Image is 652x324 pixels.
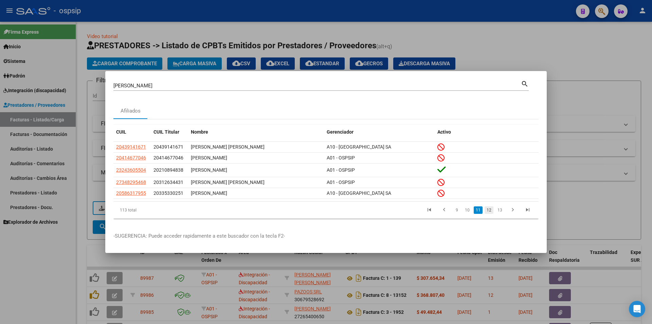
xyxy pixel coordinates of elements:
datatable-header-cell: CUIL Titular [151,125,188,139]
span: 27348295468 [116,180,146,185]
span: 20335330251 [153,190,183,196]
a: 10 [463,206,472,214]
li: page 11 [473,204,484,216]
span: Gerenciador [327,129,354,135]
span: A01 - OSPSIP [327,180,355,185]
div: Afiliados [121,107,141,115]
datatable-header-cell: Activo [435,125,539,139]
div: [PERSON_NAME] [191,166,321,174]
div: [PERSON_NAME] [PERSON_NAME] [191,143,321,151]
div: Open Intercom Messenger [629,301,645,317]
datatable-header-cell: CUIL [113,125,151,139]
li: page 12 [484,204,494,216]
span: CUIL Titular [153,129,179,135]
span: 23243605504 [116,167,146,173]
div: 113 total [113,202,197,219]
a: 12 [485,206,493,214]
span: A01 - OSPSIP [327,167,355,173]
span: CUIL [116,129,126,135]
span: Activo [437,129,451,135]
span: 20414677046 [116,155,146,160]
span: 20586317955 [116,190,146,196]
li: page 13 [494,204,505,216]
a: 9 [453,206,461,214]
li: page 9 [452,204,462,216]
span: 20312634431 [153,180,183,185]
datatable-header-cell: Gerenciador [324,125,435,139]
span: 20439141671 [153,144,183,150]
div: [PERSON_NAME] [191,154,321,162]
p: -SUGERENCIA: Puede acceder rapidamente a este buscador con la tecla F2- [113,232,539,240]
li: page 10 [462,204,473,216]
a: 13 [495,206,504,214]
span: A10 - [GEOGRAPHIC_DATA] SA [327,190,391,196]
datatable-header-cell: Nombre [188,125,324,139]
a: 11 [474,206,483,214]
span: Nombre [191,129,208,135]
span: 20414677046 [153,155,183,160]
span: 20439141671 [116,144,146,150]
span: 20210894838 [153,167,183,173]
mat-icon: search [521,79,529,87]
span: A10 - [GEOGRAPHIC_DATA] SA [327,144,391,150]
a: go to first page [423,206,436,214]
a: go to previous page [438,206,451,214]
div: [PERSON_NAME] [PERSON_NAME] [191,178,321,186]
span: A01 - OSPSIP [327,155,355,160]
div: [PERSON_NAME] [191,189,321,197]
a: go to next page [506,206,519,214]
a: go to last page [521,206,534,214]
